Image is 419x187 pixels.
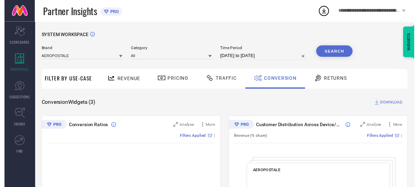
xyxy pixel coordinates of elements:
span: SCORECARDS [6,41,26,46]
span: WORKSPACE [6,68,25,74]
input: Select time period [221,53,310,61]
span: | [406,136,407,141]
span: SYSTEM WORKSPACE [38,32,86,38]
span: More [206,125,215,130]
span: DOWNLOAD [384,101,407,108]
span: Conversion [265,77,299,82]
span: TRENDS [10,124,21,129]
svg: Zoom [173,125,177,130]
span: Returns [327,77,350,82]
div: Premium [229,123,255,133]
span: Filter By Use-Case [41,76,90,84]
span: Brand [38,46,121,51]
span: More [397,125,407,130]
div: Premium [38,123,63,133]
span: SUGGESTIONS [5,96,26,101]
span: Filters Applied [371,136,397,141]
span: AEROPOSTALE [254,171,282,176]
span: Analyse [179,125,194,130]
span: Revenue [115,77,139,83]
span: Partner Insights [40,4,95,18]
span: Customer Distribution Across Device/OS [257,124,346,130]
span: Filters Applied [180,136,206,141]
button: Search [319,46,356,58]
span: Conversion Widgets ( 3 ) [38,101,93,108]
span: Category [129,46,212,51]
span: Revenue (% share) [235,136,269,141]
span: FWD [12,152,19,157]
span: Pricing [167,77,188,82]
span: Time Period [221,46,310,51]
span: Analyse [370,125,385,130]
svg: Zoom [364,125,369,130]
span: Traffic [216,77,237,82]
div: Open download list [320,5,333,17]
span: PRO [106,9,117,14]
span: | [214,136,215,141]
span: Conversion Ratios [66,124,106,130]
